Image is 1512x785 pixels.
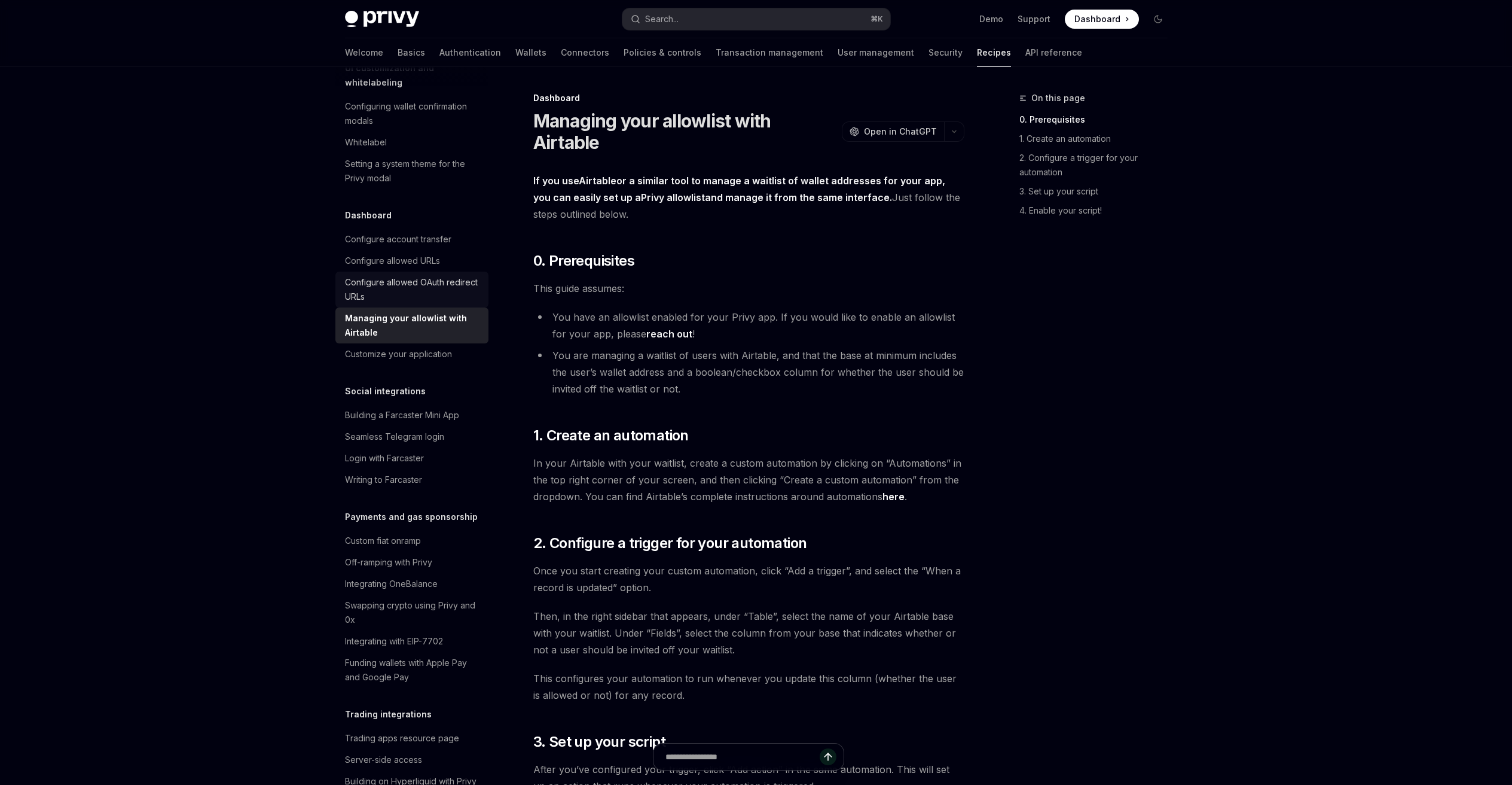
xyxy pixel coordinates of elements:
[870,14,883,24] span: ⌘ K
[533,534,807,553] span: 2. Configure a trigger for your automation
[533,251,634,270] span: 0. Prerequisites
[335,530,488,552] a: Custom fiat onramp
[335,448,488,469] a: Login with Farcaster
[335,308,488,343] a: Managing your allowlist with Airtable
[533,732,665,751] span: 3. Set up your script
[345,598,481,627] div: Swapping crypto using Privy and 0x
[398,38,425,67] a: Basics
[533,309,964,342] li: You have an allowlist enabled for your Privy app. If you would like to enable an allowlist for yo...
[977,38,1011,67] a: Recipes
[1019,110,1177,129] a: 0. Prerequisites
[335,573,488,595] a: Integrating OneBalance
[335,595,488,631] a: Swapping crypto using Privy and 0x
[345,577,438,591] div: Integrating OneBalance
[622,8,890,30] button: Search...⌘K
[345,208,392,223] h5: Dashboard
[928,38,963,67] a: Security
[335,132,488,153] a: Whitelabel
[345,656,481,684] div: Funding wallets with Apple Pay and Google Pay
[345,347,452,361] div: Customize your application
[345,707,432,722] h5: Trading integrations
[646,328,692,340] a: reach out
[345,38,383,67] a: Welcome
[335,404,488,426] a: Building a Farcaster Mini App
[533,175,945,204] strong: If you use or a similar tool to manage a waitlist of wallet addresses for your app, you can easil...
[842,121,944,142] button: Open in ChatGPT
[645,12,679,26] div: Search...
[345,634,443,649] div: Integrating with EIP-7702
[979,13,1003,25] a: Demo
[345,534,421,548] div: Custom fiat onramp
[345,753,422,767] div: Server-side access
[345,408,459,422] div: Building a Farcaster Mini App
[335,250,488,272] a: Configure allowed URLs
[641,191,705,204] a: Privy allowlist
[439,38,501,67] a: Authentication
[335,272,488,308] a: Configure allowed OAuth redirect URLs
[624,38,701,67] a: Policies & controls
[1019,182,1177,201] a: 3. Set up your script
[345,731,459,746] div: Trading apps resource page
[533,426,689,445] span: 1. Create an automation
[533,455,964,505] span: In your Airtable with your waitlist, create a custom automation by clicking on “Automations” in t...
[1065,10,1139,29] a: Dashboard
[515,38,546,67] a: Wallets
[345,11,419,28] img: dark logo
[533,562,964,596] span: Once you start creating your custom automation, click “Add a trigger”, and select the “When a rec...
[533,608,964,658] span: Then, in the right sidebar that appears, under “Table”, select the name of your Airtable base wit...
[335,552,488,573] a: Off-ramping with Privy
[345,473,422,487] div: Writing to Farcaster
[1148,10,1168,29] button: Toggle dark mode
[335,469,488,491] a: Writing to Farcaster
[716,38,823,67] a: Transaction management
[335,343,488,365] a: Customize your application
[1019,201,1177,220] a: 4. Enable your script!
[1019,129,1177,148] a: 1. Create an automation
[1025,38,1082,67] a: API reference
[345,430,444,444] div: Seamless Telegram login
[1074,13,1120,25] span: Dashboard
[533,670,964,704] span: This configures your automation to run whenever you update this column (whether the user is allow...
[345,135,387,150] div: Whitelabel
[820,749,836,765] button: Send message
[345,99,481,128] div: Configuring wallet confirmation modals
[335,96,488,132] a: Configuring wallet confirmation modals
[533,280,964,297] span: This guide assumes:
[345,451,424,465] div: Login with Farcaster
[533,347,964,397] li: You are managing a waitlist of users with Airtable, and that the base at minimum includes the use...
[345,157,481,185] div: Setting a system theme for the Privy modal
[335,728,488,749] a: Trading apps resource page
[335,426,488,448] a: Seamless Telegram login
[838,38,914,67] a: User management
[1019,148,1177,182] a: 2. Configure a trigger for your automation
[533,110,837,153] h1: Managing your allowlist with Airtable
[579,175,616,187] a: Airtable
[345,254,440,268] div: Configure allowed URLs
[864,126,937,138] span: Open in ChatGPT
[345,232,451,247] div: Configure account transfer
[335,652,488,688] a: Funding wallets with Apple Pay and Google Pay
[345,510,478,524] h5: Payments and gas sponsorship
[882,491,905,503] a: here
[345,275,481,304] div: Configure allowed OAuth redirect URLs
[1018,13,1050,25] a: Support
[335,749,488,771] a: Server-side access
[533,92,964,104] div: Dashboard
[335,153,488,189] a: Setting a system theme for the Privy modal
[345,555,432,570] div: Off-ramping with Privy
[335,631,488,652] a: Integrating with EIP-7702
[345,311,481,340] div: Managing your allowlist with Airtable
[1031,91,1085,105] span: On this page
[345,384,426,398] h5: Social integrations
[533,172,964,223] span: Just follow the steps outlined below.
[561,38,609,67] a: Connectors
[335,229,488,250] a: Configure account transfer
